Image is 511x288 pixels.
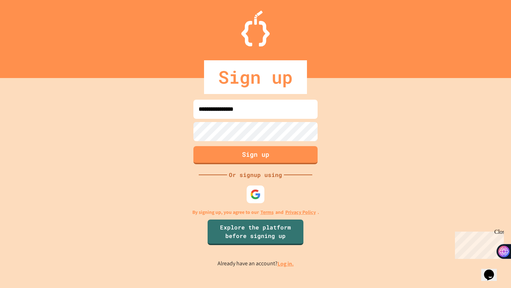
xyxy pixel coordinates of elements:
[227,171,284,179] div: Or signup using
[481,260,504,281] iframe: chat widget
[204,60,307,94] div: Sign up
[192,209,319,216] p: By signing up, you agree to our and .
[218,259,294,268] p: Already have an account?
[452,229,504,259] iframe: chat widget
[3,3,49,45] div: Chat with us now!Close
[250,189,261,200] img: google-icon.svg
[241,11,270,46] img: Logo.svg
[208,220,303,245] a: Explore the platform before signing up
[285,209,316,216] a: Privacy Policy
[193,146,318,164] button: Sign up
[278,260,294,267] a: Log in.
[260,209,274,216] a: Terms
